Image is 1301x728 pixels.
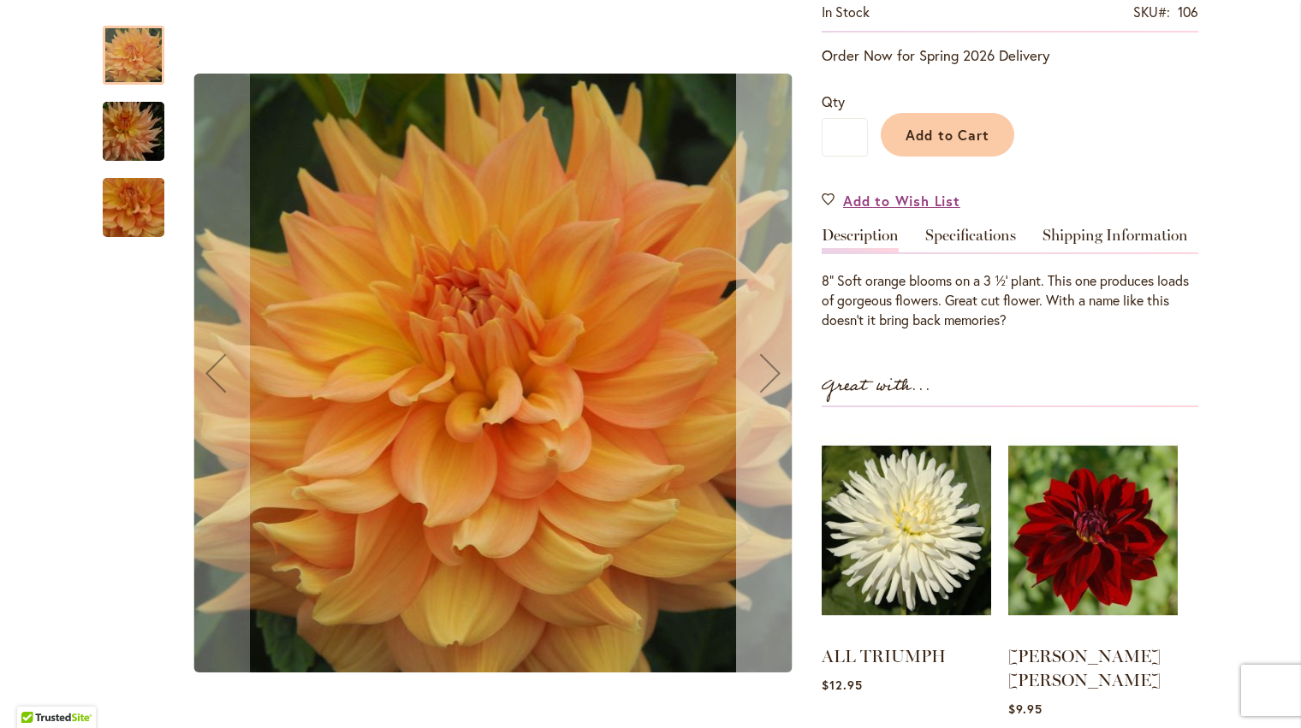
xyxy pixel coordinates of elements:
span: Add to Wish List [843,191,960,210]
a: Description [822,228,899,252]
span: $9.95 [1008,701,1043,717]
div: 106 [1178,3,1198,22]
a: Shipping Information [1043,228,1188,252]
strong: SKU [1133,3,1170,21]
img: ALL TRIUMPH [822,424,991,636]
div: Honeymoon [103,161,164,237]
a: Add to Wish List [822,191,960,210]
span: In stock [822,3,870,21]
img: Honeymoon [72,151,195,264]
img: Honeymoon [194,74,793,672]
a: ALL TRIUMPH [822,646,946,666]
div: Availability [822,3,870,22]
a: Specifications [925,228,1016,252]
span: Add to Cart [906,126,990,144]
img: DEBORA RENAE [1008,424,1178,636]
img: Honeymoon [72,91,195,173]
p: Order Now for Spring 2026 Delivery [822,45,1198,66]
div: Honeymoon [103,9,181,85]
span: $12.95 [822,677,863,693]
iframe: Launch Accessibility Center [13,667,61,715]
div: Detailed Product Info [822,228,1198,330]
a: [PERSON_NAME] [PERSON_NAME] [1008,646,1161,690]
button: Add to Cart [881,113,1014,157]
div: 8” Soft orange blooms on a 3 ½’ plant. This one produces loads of gorgeous flowers. Great cut flo... [822,271,1198,330]
strong: Great with... [822,372,931,400]
div: Honeymoon [103,85,181,161]
span: Qty [822,92,845,110]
